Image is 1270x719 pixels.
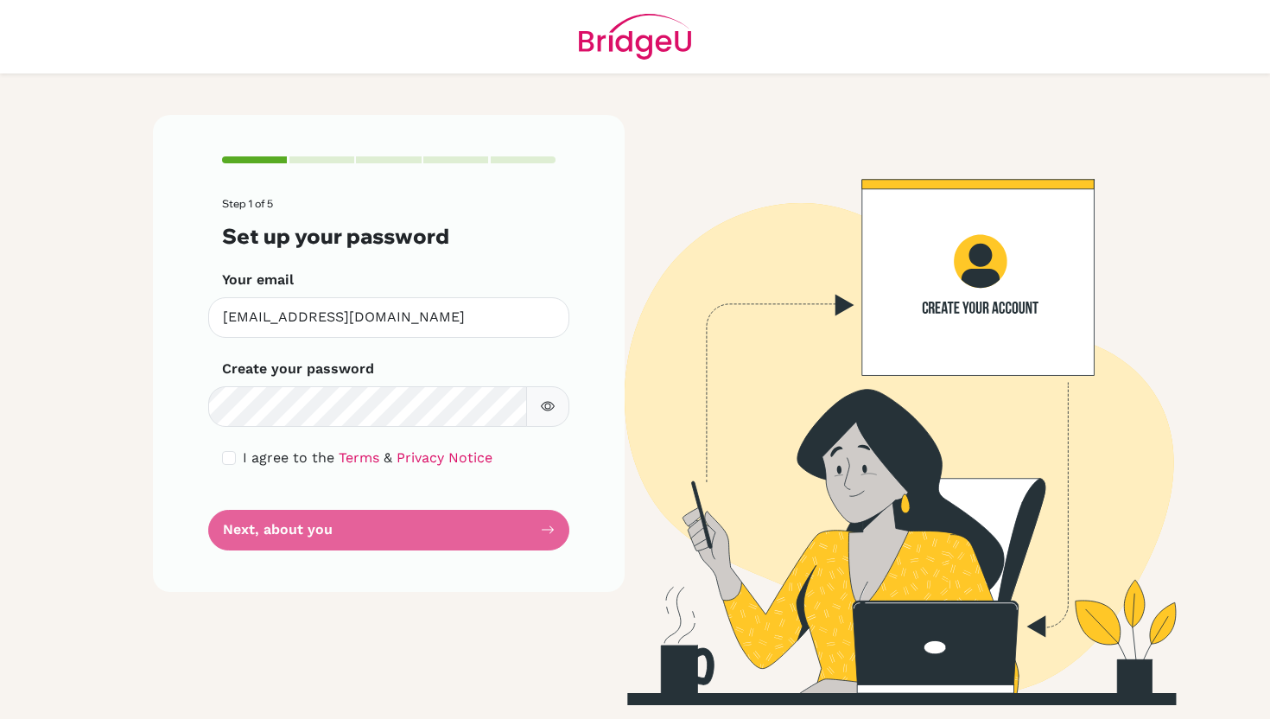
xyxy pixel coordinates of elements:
a: Terms [339,449,379,466]
span: I agree to the [243,449,334,466]
label: Create your password [222,359,374,379]
h3: Set up your password [222,224,556,249]
label: Your email [222,270,294,290]
span: & [384,449,392,466]
input: Insert your email* [208,297,569,338]
span: Step 1 of 5 [222,197,273,210]
a: Privacy Notice [397,449,492,466]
